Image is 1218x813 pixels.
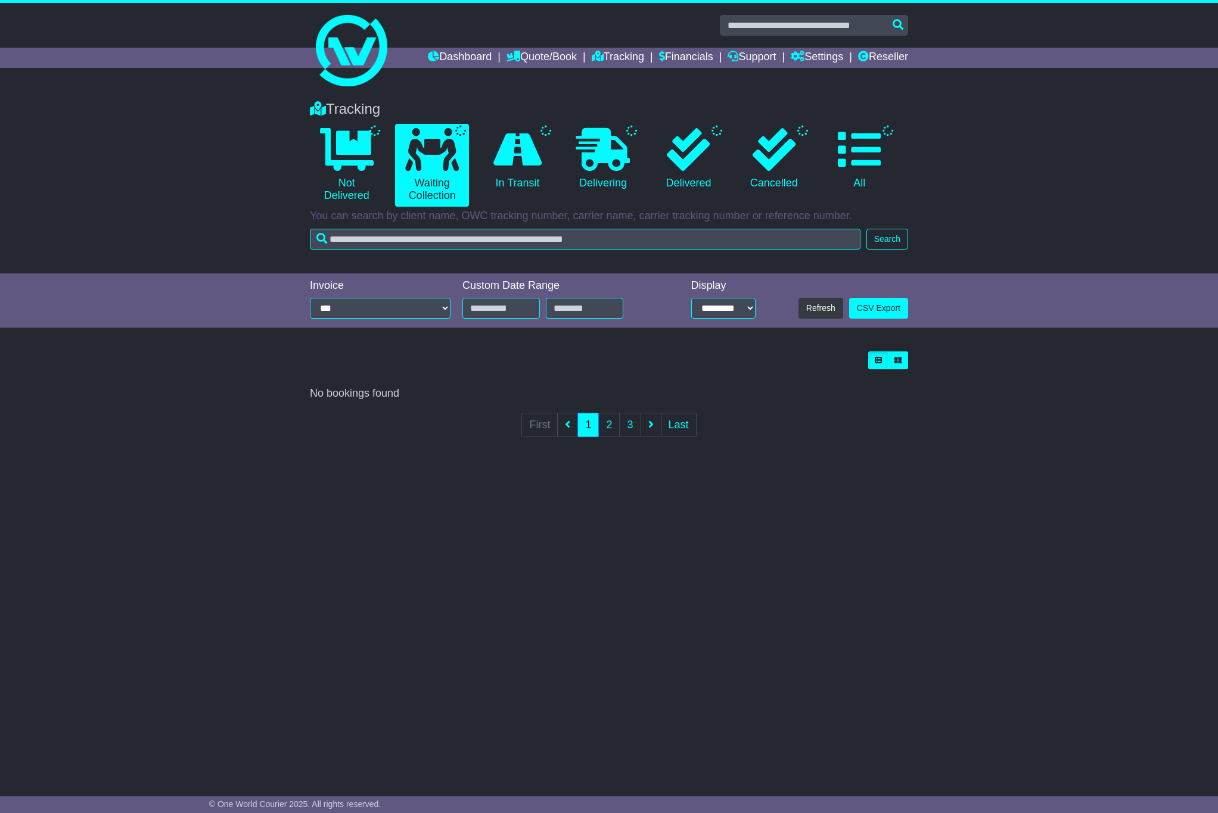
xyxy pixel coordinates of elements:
[652,124,725,194] a: Delivered
[395,124,468,207] a: Waiting Collection
[659,48,713,68] a: Financials
[737,124,810,194] a: Cancelled
[866,229,908,250] button: Search
[310,124,383,207] a: Not Delivered
[304,101,914,118] div: Tracking
[691,279,756,292] div: Display
[598,413,620,437] a: 2
[728,48,776,68] a: Support
[858,48,908,68] a: Reseller
[798,298,843,319] button: Refresh
[481,124,554,194] a: In Transit
[310,387,908,400] div: No bookings found
[791,48,843,68] a: Settings
[619,413,641,437] a: 3
[310,210,908,223] p: You can search by client name, OWC tracking number, carrier name, carrier tracking number or refe...
[462,279,654,292] div: Custom Date Range
[310,279,450,292] div: Invoice
[592,48,644,68] a: Tracking
[507,48,577,68] a: Quote/Book
[849,298,908,319] a: CSV Export
[209,799,381,809] span: © One World Courier 2025. All rights reserved.
[823,124,896,194] a: All
[577,413,599,437] a: 1
[428,48,492,68] a: Dashboard
[661,413,697,437] a: Last
[566,124,639,194] a: Delivering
